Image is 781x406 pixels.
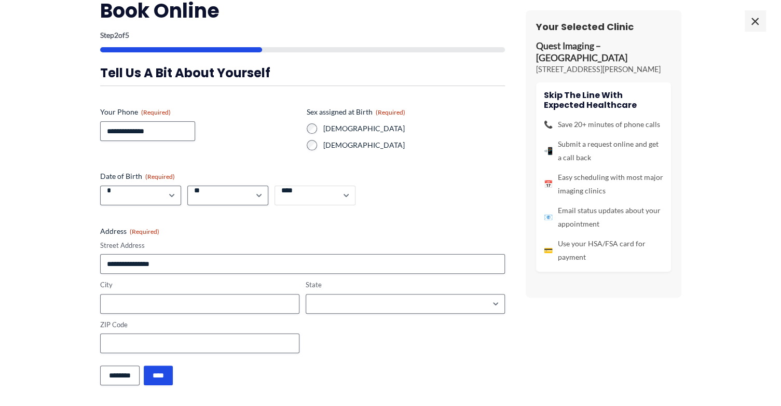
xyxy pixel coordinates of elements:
li: Email status updates about your appointment [544,204,663,231]
h3: Tell us a bit about yourself [100,65,505,81]
legend: Sex assigned at Birth [307,107,405,117]
span: × [745,10,765,31]
li: Use your HSA/FSA card for payment [544,237,663,264]
label: ZIP Code [100,320,299,330]
span: 2 [114,31,118,39]
label: State [306,280,505,290]
li: Easy scheduling with most major imaging clinics [544,171,663,198]
p: Quest Imaging – [GEOGRAPHIC_DATA] [536,40,671,64]
p: Step of [100,32,505,39]
label: [DEMOGRAPHIC_DATA] [323,140,505,150]
span: (Required) [130,228,159,235]
span: (Required) [145,173,175,180]
span: 5 [125,31,129,39]
legend: Date of Birth [100,171,175,181]
p: [STREET_ADDRESS][PERSON_NAME] [536,64,671,75]
span: 📲 [544,144,553,158]
label: Street Address [100,241,505,250]
label: Your Phone [100,107,298,117]
li: Submit a request online and get a call back [544,137,663,164]
li: Save 20+ minutes of phone calls [544,118,663,131]
span: 📧 [544,211,553,224]
span: 📅 [544,177,553,191]
label: [DEMOGRAPHIC_DATA] [323,123,505,134]
span: (Required) [141,108,171,116]
h4: Skip the line with Expected Healthcare [544,90,663,110]
label: City [100,280,299,290]
span: (Required) [376,108,405,116]
legend: Address [100,226,159,236]
span: 📞 [544,118,553,131]
span: 💳 [544,244,553,257]
h3: Your Selected Clinic [536,21,671,33]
